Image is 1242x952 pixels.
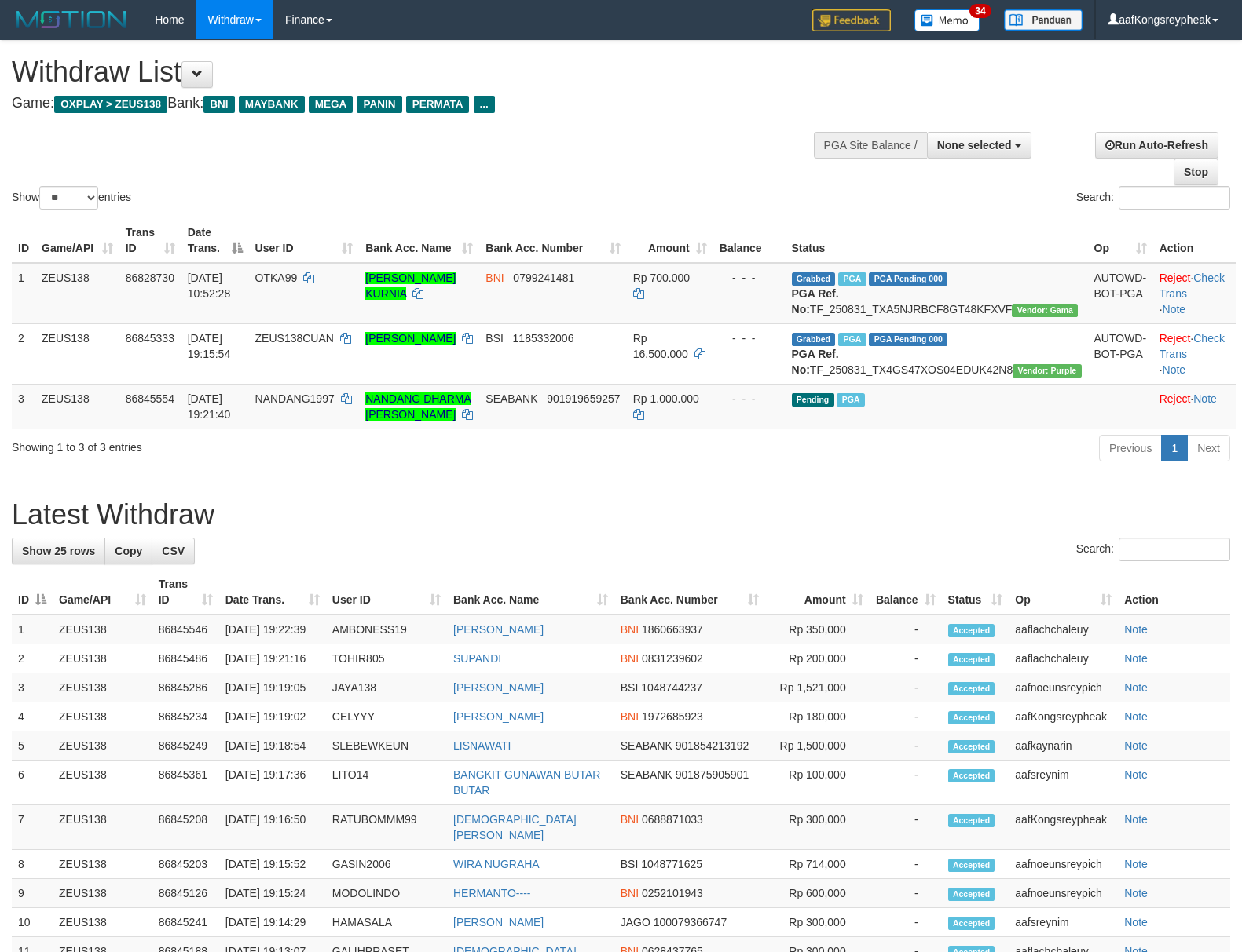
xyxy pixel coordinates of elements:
[326,805,447,850] td: RATUBOMMM99
[869,272,947,286] span: PGA Pending
[152,702,219,731] td: 86845234
[614,570,765,615] th: Bank Acc. Number: activate to sort column ascending
[119,218,181,263] th: Trans ID: activate to sort column ascending
[1124,710,1148,723] a: Note
[219,761,326,805] td: [DATE] 19:17:36
[870,615,942,644] td: -
[152,761,219,805] td: 86845361
[1088,218,1153,263] th: Op: activate to sort column ascending
[447,570,614,615] th: Bank Acc. Name: activate to sort column ascending
[219,731,326,761] td: [DATE] 19:18:54
[1124,681,1148,694] a: Note
[870,761,942,805] td: -
[219,850,326,879] td: [DATE] 19:15:52
[720,391,779,407] div: - - -
[309,96,354,113] span: MEGA
[1124,916,1148,928] a: Note
[948,888,995,901] span: Accepted
[969,4,991,18] span: 34
[765,702,870,731] td: Rp 180,000
[152,644,219,673] td: 86845486
[12,805,53,850] td: 7
[1124,623,1148,636] a: Note
[326,615,447,644] td: AMBONESS19
[54,96,167,113] span: OXPLAY > ZEUS138
[1012,304,1078,317] span: Vendor URL: https://trx31.1velocity.biz
[1076,186,1230,210] label: Search:
[633,272,690,284] span: Rp 700.000
[948,711,995,724] span: Accepted
[1160,332,1225,360] a: Check Trans
[12,218,35,263] th: ID
[1193,392,1217,405] a: Note
[12,673,53,702] td: 3
[35,218,119,263] th: Game/API: activate to sort column ascending
[326,702,447,731] td: CELYYY
[676,768,749,781] span: Copy 901875905901 to clipboard
[1118,570,1230,615] th: Action
[219,570,326,615] th: Date Trans.: activate to sort column ascending
[365,332,456,345] a: [PERSON_NAME]
[12,644,53,673] td: 2
[621,887,639,899] span: BNI
[720,270,779,286] div: - - -
[870,570,942,615] th: Balance: activate to sort column ascending
[1124,887,1148,899] a: Note
[326,644,447,673] td: TOHIR805
[453,623,544,636] a: [PERSON_NAME]
[1076,538,1230,561] label: Search:
[1013,364,1081,378] span: Vendor URL: https://trx4.1velocity.biz
[219,702,326,731] td: [DATE] 19:19:02
[870,805,942,850] td: -
[453,739,511,752] a: LISNAWATI
[642,652,703,665] span: Copy 0831239602 to clipboard
[53,673,152,702] td: ZEUS138
[152,538,195,564] a: CSV
[713,218,786,263] th: Balance
[1160,272,1191,284] a: Reject
[12,908,53,937] td: 10
[35,263,119,324] td: ZEUS138
[485,272,504,284] span: BNI
[12,615,53,644] td: 1
[365,392,471,421] a: NANDANG DHARMA [PERSON_NAME]
[948,917,995,930] span: Accepted
[765,673,870,702] td: Rp 1,521,000
[870,644,942,673] td: -
[792,287,839,316] b: PGA Ref. No:
[621,710,639,723] span: BNI
[792,272,836,286] span: Grabbed
[765,615,870,644] td: Rp 350,000
[547,392,620,405] span: Copy 901919659257 to clipboard
[633,392,699,405] span: Rp 1.000.000
[1160,392,1191,405] a: Reject
[239,96,305,113] span: MAYBANK
[22,545,95,557] span: Show 25 rows
[453,858,540,870] a: WIRA NUGRAHA
[126,272,174,284] span: 86828730
[485,332,504,345] span: BSI
[53,570,152,615] th: Game/API: activate to sort column ascending
[12,384,35,429] td: 3
[249,218,360,263] th: User ID: activate to sort column ascending
[357,96,401,113] span: PANIN
[642,623,703,636] span: Copy 1860663937 to clipboard
[1095,132,1218,159] a: Run Auto-Refresh
[948,740,995,753] span: Accepted
[1163,363,1186,376] a: Note
[53,644,152,673] td: ZEUS138
[474,96,495,113] span: ...
[1124,813,1148,826] a: Note
[792,333,836,346] span: Grabbed
[676,739,749,752] span: Copy 901854213192 to clipboard
[53,702,152,731] td: ZEUS138
[453,768,600,797] a: BANGKIT GUNAWAN BUTAR BUTAR
[1099,435,1162,461] a: Previous
[152,879,219,908] td: 86845126
[870,879,942,908] td: -
[12,96,812,111] h4: Game: Bank:
[181,218,249,263] th: Date Trans.: activate to sort column descending
[12,263,35,324] td: 1
[1088,323,1153,384] td: AUTOWD-BOT-PGA
[12,499,1230,531] h1: Latest Withdraw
